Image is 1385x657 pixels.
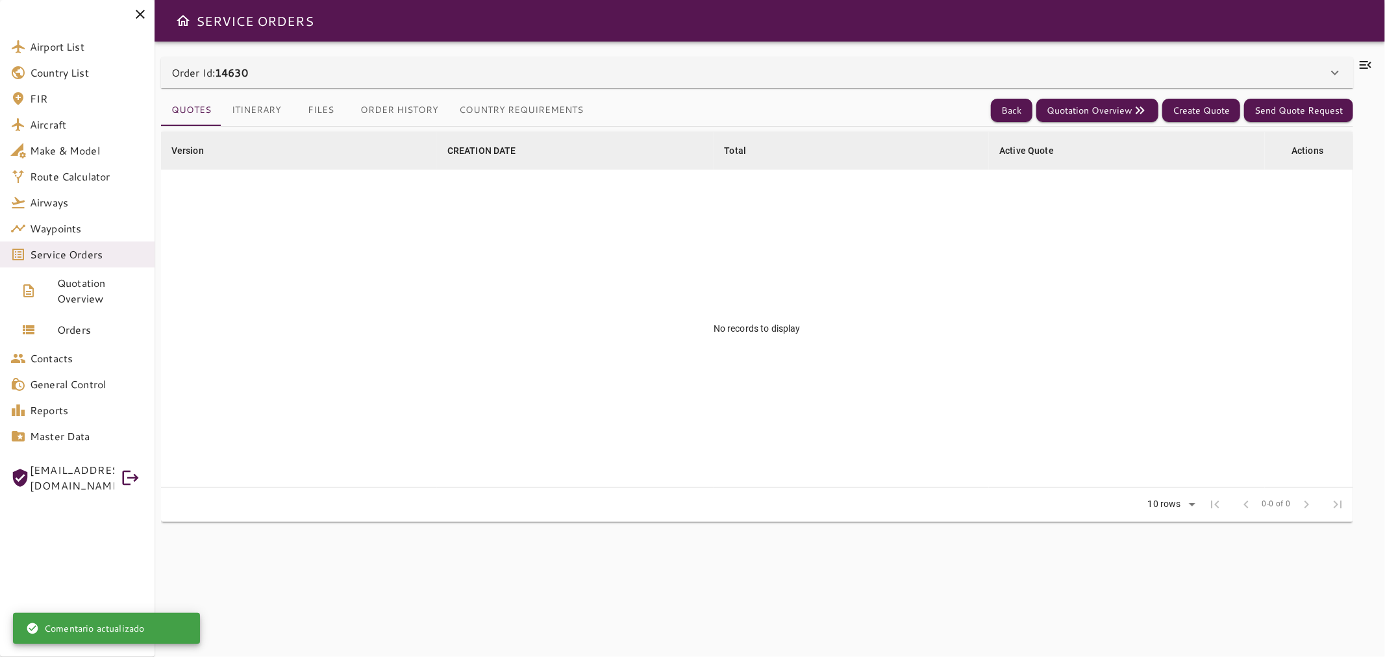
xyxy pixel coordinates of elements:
span: Previous Page [1231,489,1262,520]
div: Version [171,143,204,158]
span: FIR [30,91,144,106]
td: No records to display [161,169,1353,488]
p: Order Id: [171,65,248,81]
button: Order History [350,95,449,126]
span: Service Orders [30,247,144,262]
button: Back [991,99,1032,123]
button: Itinerary [221,95,292,126]
span: Reports [30,403,144,418]
span: Make & Model [30,143,144,158]
span: Waypoints [30,221,144,236]
button: Open drawer [170,8,196,34]
span: Active Quote [999,143,1071,158]
span: Last Page [1322,489,1353,520]
div: Active Quote [999,143,1054,158]
div: Comentario actualizado [26,617,144,640]
button: Files [292,95,350,126]
span: First Page [1200,489,1231,520]
div: basic tabs example [161,95,593,126]
b: 14630 [215,65,248,80]
span: Aircraft [30,117,144,132]
span: 0-0 of 0 [1262,498,1291,511]
span: CREATION DATE [447,143,533,158]
span: Next Page [1291,489,1322,520]
div: 10 rows [1145,499,1184,510]
span: Quotation Overview [57,275,144,306]
span: Airways [30,195,144,210]
button: Quotes [161,95,221,126]
button: Send Quote Request [1244,99,1353,123]
button: Country Requirements [449,95,593,126]
button: Create Quote [1162,99,1240,123]
button: Quotation Overview [1036,99,1158,123]
span: Total [724,143,763,158]
div: CREATION DATE [447,143,516,158]
span: Airport List [30,39,144,55]
div: 10 rows [1140,495,1200,514]
div: Total [724,143,746,158]
span: Orders [57,322,144,338]
h6: SERVICE ORDERS [196,10,314,31]
span: Contacts [30,351,144,366]
span: [EMAIL_ADDRESS][DOMAIN_NAME] [30,462,114,493]
span: Master Data [30,428,144,444]
div: Order Id:14630 [161,57,1353,88]
span: General Control [30,377,144,392]
span: Route Calculator [30,169,144,184]
span: Version [171,143,221,158]
span: Country List [30,65,144,81]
